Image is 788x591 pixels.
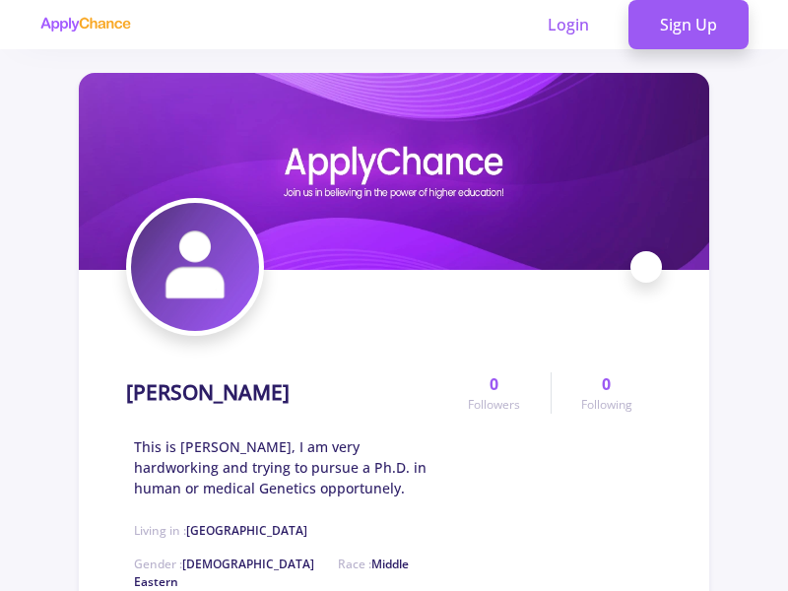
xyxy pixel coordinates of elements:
span: Gender : [134,556,314,572]
a: 0Following [551,372,662,414]
a: 0Followers [438,372,550,414]
span: 0 [602,372,611,396]
span: Living in : [134,522,307,539]
span: Middle Eastern [134,556,409,590]
span: [DEMOGRAPHIC_DATA] [182,556,314,572]
img: Mahdieh Balavarcover image [79,73,709,270]
span: Following [581,396,632,414]
span: Race : [134,556,409,590]
span: 0 [490,372,498,396]
span: [GEOGRAPHIC_DATA] [186,522,307,539]
h1: [PERSON_NAME] [126,380,290,405]
img: applychance logo text only [39,17,131,33]
span: This is [PERSON_NAME], I am very hardworking and trying to pursue a Ph.D. in human or medical Gen... [134,436,438,498]
img: Mahdieh Balavaravatar [131,203,259,331]
span: Followers [468,396,520,414]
